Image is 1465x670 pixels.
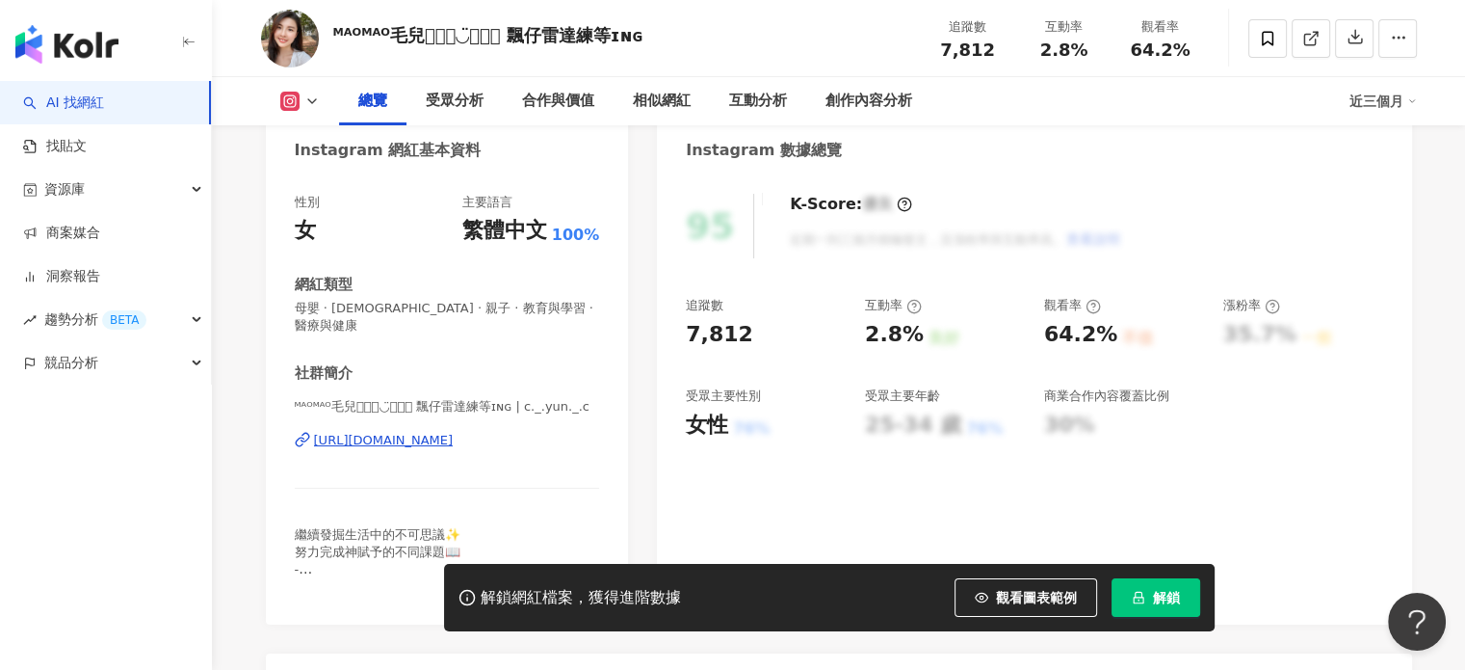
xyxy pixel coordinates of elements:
a: 商案媒合 [23,224,100,243]
div: 互動分析 [729,90,787,113]
div: ᴹᴬᴼᴹᴬᴼ毛兒๑⃙⃘◡̈︎๑⃙⃘ 飄仔雷達練等ɪɴɢ [333,23,643,47]
span: 100% [552,225,599,246]
button: 觀看圖表範例 [955,578,1097,617]
span: 觀看圖表範例 [996,590,1077,605]
div: BETA [102,310,146,330]
div: 7,812 [686,320,753,350]
div: 受眾分析 [426,90,484,113]
span: rise [23,313,37,327]
div: 互動率 [1028,17,1101,37]
div: 解鎖網紅檔案，獲得進階數據 [481,588,681,608]
div: 漲粉率 [1223,297,1280,314]
div: 互動率 [865,297,922,314]
div: 繁體中文 [462,216,547,246]
img: logo [15,25,118,64]
div: 主要語言 [462,194,512,211]
div: 追蹤數 [686,297,723,314]
span: lock [1132,591,1145,604]
div: Instagram 網紅基本資料 [295,140,482,161]
div: 近三個月 [1349,86,1417,117]
div: 女 [295,216,316,246]
span: 64.2% [1130,40,1190,60]
div: [URL][DOMAIN_NAME] [314,432,454,449]
span: 解鎖 [1153,590,1180,605]
div: 創作內容分析 [825,90,912,113]
div: 受眾主要性別 [686,388,761,405]
a: searchAI 找網紅 [23,94,104,113]
span: 競品分析 [44,341,98,385]
div: 2.8% [865,320,924,350]
span: ᴹᴬᴼᴹᴬᴼ毛兒๑⃙⃘◡̈︎๑⃙⃘ 飄仔雷達練等ɪɴɢ | c._.yun._.c [295,398,600,415]
span: 資源庫 [44,168,85,211]
div: 觀看率 [1124,17,1197,37]
div: Instagram 數據總覽 [686,140,842,161]
span: 趨勢分析 [44,298,146,341]
div: 性別 [295,194,320,211]
span: 母嬰 · [DEMOGRAPHIC_DATA] · 親子 · 教育與學習 · 醫療與健康 [295,300,600,335]
div: 女性 [686,411,728,441]
div: 觀看率 [1044,297,1101,314]
span: 2.8% [1040,40,1088,60]
img: KOL Avatar [261,10,319,67]
button: 解鎖 [1112,578,1200,617]
div: 網紅類型 [295,275,353,295]
a: [URL][DOMAIN_NAME] [295,432,600,449]
div: 總覽 [358,90,387,113]
div: 相似網紅 [633,90,691,113]
div: 受眾主要年齡 [865,388,940,405]
div: 社群簡介 [295,363,353,384]
div: K-Score : [790,194,912,215]
a: 找貼文 [23,137,87,156]
div: 追蹤數 [931,17,1005,37]
div: 合作與價值 [522,90,594,113]
span: 7,812 [940,40,995,60]
div: 64.2% [1044,320,1117,350]
a: 洞察報告 [23,267,100,286]
div: 商業合作內容覆蓋比例 [1044,388,1169,405]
